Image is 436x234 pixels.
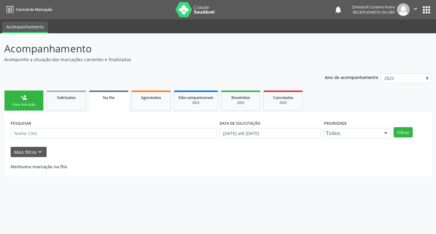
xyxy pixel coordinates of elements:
p: Acompanhamento [4,41,303,56]
button:  [410,3,421,16]
span: Resolvidos [231,95,250,100]
i: keyboard_arrow_down [37,149,43,155]
span: Não compareceram [178,95,213,100]
button: Filtrar [394,127,413,137]
button: Mais filtroskeyboard_arrow_down [11,147,47,157]
span: Solicitados [57,95,76,100]
a: Central de Marcação [4,5,52,15]
span: Cancelados [273,95,293,100]
div: 2025 [268,101,298,105]
label: DATA DE SOLICITAÇÃO [220,119,260,128]
a: Acompanhamento [2,21,48,33]
div: 2025 [178,101,213,105]
p: Acompanhe a situação das marcações correntes e finalizadas [4,56,303,63]
label: PESQUISAR [11,119,31,128]
span: Agendados [141,95,161,100]
div: Zirleidclif Cordeiro Freire [352,5,395,10]
input: Selecione um intervalo [220,128,321,138]
button: apps [421,5,432,15]
input: Nome, CNS [11,128,216,138]
span: Na fila [103,95,114,100]
img: img [397,3,410,16]
label: Prioridade [324,119,347,128]
div: person_add [21,94,27,101]
strong: Nenhuma marcação na fila [11,164,67,170]
span: Todos [326,130,378,136]
div: Nova marcação [9,102,39,107]
span: Central de Marcação [16,7,52,12]
div: 2025 [226,101,256,105]
button: notifications [334,5,342,14]
span: Recepcionista da UBS [353,10,395,15]
i:  [412,5,419,12]
p: Ano de acompanhamento [325,73,378,81]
